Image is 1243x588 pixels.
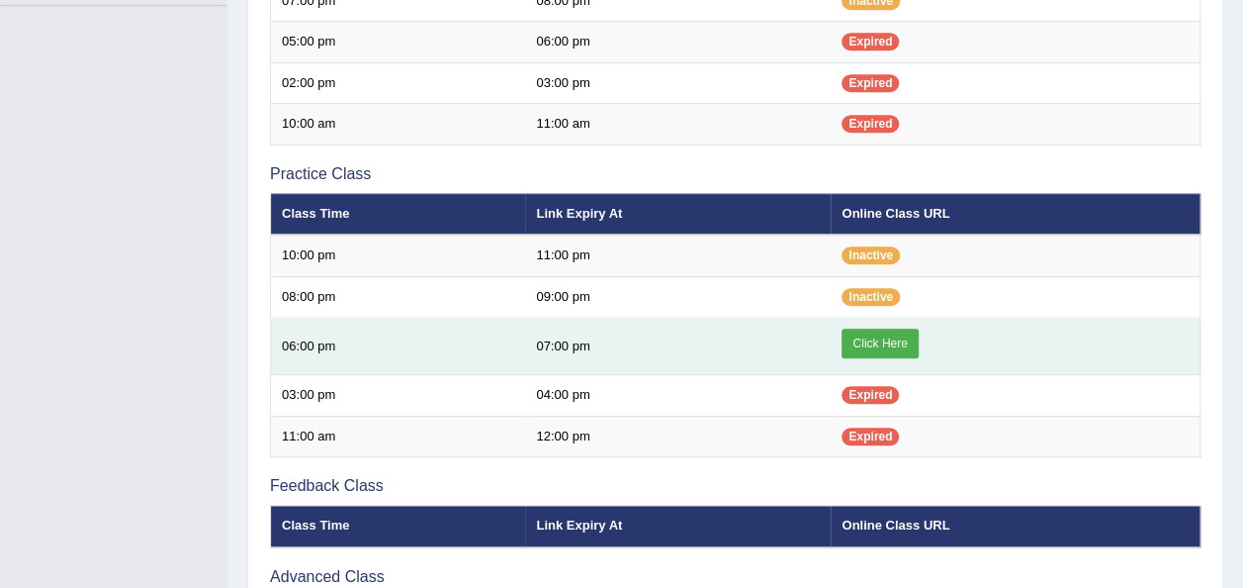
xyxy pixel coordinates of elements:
span: Expired [842,33,899,50]
td: 04:00 pm [525,375,831,417]
span: Expired [842,115,899,133]
td: 06:00 pm [525,22,831,63]
td: 02:00 pm [271,62,526,104]
th: Class Time [271,193,526,235]
a: Click Here [842,329,918,358]
td: 11:00 am [271,416,526,457]
td: 10:00 pm [271,235,526,276]
th: Link Expiry At [525,506,831,547]
td: 11:00 am [525,104,831,146]
span: Expired [842,386,899,404]
span: Inactive [842,246,900,264]
td: 08:00 pm [271,276,526,318]
td: 11:00 pm [525,235,831,276]
td: 05:00 pm [271,22,526,63]
th: Link Expiry At [525,193,831,235]
th: Class Time [271,506,526,547]
td: 03:00 pm [525,62,831,104]
td: 09:00 pm [525,276,831,318]
span: Expired [842,428,899,445]
td: 07:00 pm [525,318,831,375]
td: 12:00 pm [525,416,831,457]
td: 06:00 pm [271,318,526,375]
th: Online Class URL [831,506,1199,547]
span: Expired [842,74,899,92]
td: 03:00 pm [271,375,526,417]
th: Online Class URL [831,193,1199,235]
h3: Advanced Class [270,568,1200,586]
td: 10:00 am [271,104,526,146]
h3: Feedback Class [270,477,1200,495]
span: Inactive [842,288,900,306]
h3: Practice Class [270,165,1200,183]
